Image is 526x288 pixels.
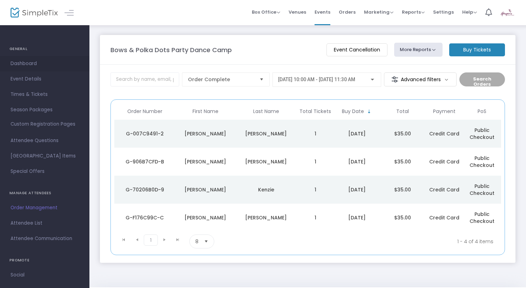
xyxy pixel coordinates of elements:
[237,214,295,221] div: Clark
[402,9,425,15] span: Reports
[116,186,173,193] div: G-70206B0D-9
[470,127,494,141] span: Public Checkout
[336,130,378,137] div: 9/5/2025
[11,136,79,145] span: Attendee Questions
[193,108,218,114] span: First Name
[257,73,267,86] button: Select
[11,59,79,68] span: Dashboard
[296,103,334,120] th: Total Tickets
[429,186,459,193] span: Credit Card
[315,3,330,21] span: Events
[11,75,79,84] span: Event Details
[253,108,279,114] span: Last Name
[116,214,173,221] div: G-F176C99C-C
[336,158,378,165] div: 9/3/2025
[366,109,372,114] span: Sortable
[188,76,254,83] span: Order Complete
[429,214,459,221] span: Credit Card
[177,186,234,193] div: Daniel
[380,204,425,232] td: $35.00
[11,271,79,280] span: Social
[110,45,232,55] m-panel-title: Bows & Polka Dots Party Dance Camp
[237,130,295,137] div: Anderson
[116,130,173,137] div: G-007C9491-2
[296,204,334,232] td: 1
[339,3,356,21] span: Orders
[252,9,280,15] span: Box Office
[110,72,179,86] input: Search by name, email, phone, order number, ip address, or last 4 digits of card
[384,72,457,86] m-button: Advanced filters
[470,183,494,197] span: Public Checkout
[429,130,459,137] span: Credit Card
[478,108,486,114] span: PoS
[9,186,80,200] h4: MANAGE ATTENDEES
[11,167,79,176] span: Special Offers
[114,103,501,232] div: Data table
[433,108,456,114] span: Payment
[394,43,443,57] button: More Reports
[144,234,158,246] span: Page 1
[433,3,454,21] span: Settings
[380,120,425,148] td: $35.00
[429,158,459,165] span: Credit Card
[289,3,306,21] span: Venues
[336,214,378,221] div: 8/8/2025
[470,211,494,225] span: Public Checkout
[296,148,334,176] td: 1
[11,219,79,228] span: Attendee List
[470,155,494,169] span: Public Checkout
[177,158,234,165] div: Corene
[296,120,334,148] td: 1
[11,203,79,212] span: Order Management
[342,108,364,114] span: Buy Date
[237,158,295,165] div: Freeman
[177,214,234,221] div: Brian
[11,234,79,243] span: Attendee Communication
[380,148,425,176] td: $35.00
[278,77,355,82] span: [DATE] 10:00 AM - [DATE] 11:30 AM
[116,158,173,165] div: G-906B7CFD-B
[11,90,79,99] span: Times & Tickets
[284,234,493,248] kendo-pager-info: 1 - 4 of 4 items
[201,235,211,248] button: Select
[396,108,409,114] span: Total
[11,152,79,161] span: [GEOGRAPHIC_DATA] Items
[364,9,393,15] span: Marketing
[462,9,477,15] span: Help
[11,121,75,128] span: Custom Registration Pages
[127,108,162,114] span: Order Number
[336,186,378,193] div: 8/19/2025
[9,253,80,267] h4: PROMOTE
[177,130,234,137] div: Christopher
[449,43,505,56] m-button: Buy Tickets
[9,42,80,56] h4: GENERAL
[380,176,425,204] td: $35.00
[195,238,198,245] span: 8
[11,105,79,114] span: Season Packages
[326,43,387,56] m-button: Event Cancellation
[296,176,334,204] td: 1
[237,186,295,193] div: Kenzie
[391,76,398,83] img: filter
